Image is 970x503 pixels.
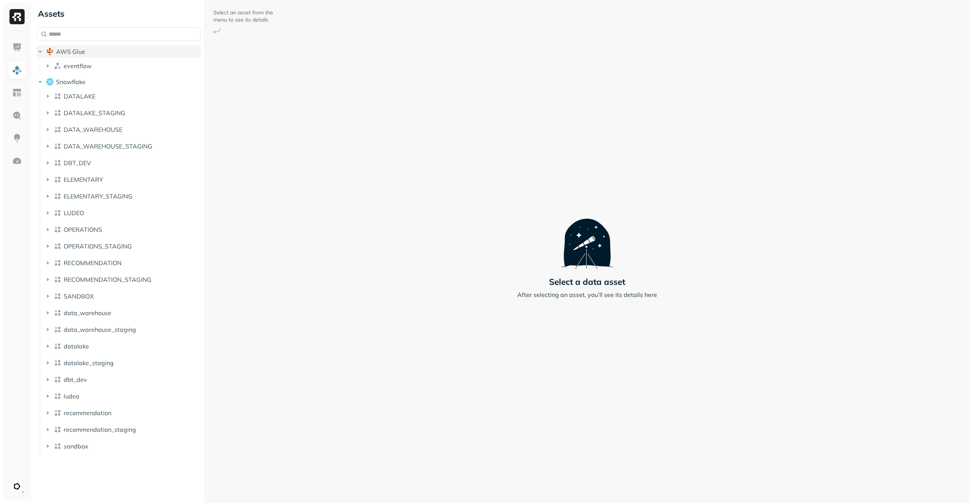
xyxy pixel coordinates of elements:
img: Optimization [12,156,22,166]
img: namespace [54,62,61,70]
button: ELEMENTARY_STAGING [44,190,201,202]
span: data_warehouse_staging [64,326,136,333]
span: DATA_WAREHOUSE [64,126,122,133]
img: lake [54,359,61,367]
span: OPERATIONS_STAGING [64,242,132,250]
button: datalake_staging [44,357,201,369]
span: datalake_staging [64,359,114,367]
img: lake [54,176,61,183]
button: eventflow [44,60,201,72]
span: DATALAKE [64,92,95,100]
button: RECOMMENDATION [44,257,201,269]
span: recommendation_staging [64,426,136,433]
button: recommendation [44,407,201,419]
button: Snowflake [36,76,201,88]
button: ELEMENTARY [44,173,201,186]
img: lake [54,226,61,233]
img: lake [54,192,61,200]
img: lake [54,342,61,350]
span: ELEMENTARY [64,176,103,183]
img: lake [54,242,61,250]
img: Asset Explorer [12,88,22,98]
span: sandbox [64,442,88,450]
button: OPERATIONS_STAGING [44,240,201,252]
button: ludeo [44,390,201,402]
img: lake [54,109,61,117]
img: Ludeo [12,481,22,492]
img: lake [54,142,61,150]
img: Dashboard [12,42,22,52]
img: lake [54,392,61,400]
button: DATALAKE [44,90,201,102]
button: dbt_dev [44,373,201,386]
p: Select an asset from the menu to see its details [213,9,274,23]
p: Select a data asset [549,276,625,287]
button: OPERATIONS [44,223,201,236]
p: After selecting an asset, you’ll see its details here [517,290,657,299]
img: Assets [12,65,22,75]
button: SANDBOX [44,290,201,302]
img: lake [54,409,61,417]
img: Query Explorer [12,111,22,120]
img: lake [54,259,61,267]
span: RECOMMENDATION [64,259,122,267]
img: lake [54,309,61,317]
span: DATALAKE_STAGING [64,109,125,117]
img: Ryft [9,9,25,24]
button: DATALAKE_STAGING [44,107,201,119]
span: recommendation [64,409,111,417]
button: DATA_WAREHOUSE_STAGING [44,140,201,152]
button: recommendation_staging [44,423,201,436]
img: lake [54,442,61,450]
img: lake [54,209,61,217]
span: ludeo [64,392,79,400]
span: data_warehouse [64,309,111,317]
button: AWS Glue [36,45,201,58]
img: lake [54,426,61,433]
span: LUDEO [64,209,84,217]
span: RECOMMENDATION_STAGING [64,276,152,283]
span: OPERATIONS [64,226,102,233]
button: DBT_DEV [44,157,201,169]
span: ELEMENTARY_STAGING [64,192,133,200]
div: Assets [36,8,201,20]
img: lake [54,276,61,283]
img: lake [54,159,61,167]
span: datalake [64,342,89,350]
img: lake [54,292,61,300]
button: RECOMMENDATION_STAGING [44,273,201,286]
span: eventflow [64,62,92,70]
span: AWS Glue [56,48,85,55]
button: datalake [44,340,201,352]
span: Snowflake [56,78,86,86]
button: DATA_WAREHOUSE [44,123,201,136]
span: DATA_WAREHOUSE_STAGING [64,142,152,150]
span: SANDBOX [64,292,94,300]
button: LUDEO [44,207,201,219]
img: root [46,48,54,55]
button: data_warehouse [44,307,201,319]
span: dbt_dev [64,376,87,383]
span: DBT_DEV [64,159,91,167]
img: lake [54,92,61,100]
img: lake [54,326,61,333]
img: Arrow [213,28,221,34]
img: lake [54,126,61,133]
img: Telescope [561,204,613,269]
button: data_warehouse_staging [44,323,201,336]
img: lake [54,376,61,383]
button: sandbox [44,440,201,452]
img: root [46,78,54,85]
img: Insights [12,133,22,143]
